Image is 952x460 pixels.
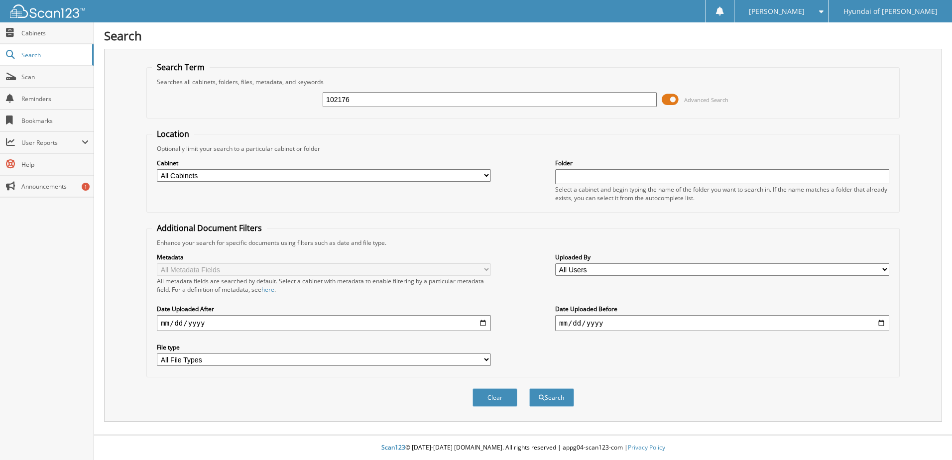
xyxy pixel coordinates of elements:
button: Clear [473,388,517,407]
label: Uploaded By [555,253,889,261]
span: Search [21,51,87,59]
span: Scan123 [381,443,405,452]
a: Privacy Policy [628,443,665,452]
div: © [DATE]-[DATE] [DOMAIN_NAME]. All rights reserved | appg04-scan123-com | [94,436,952,460]
span: User Reports [21,138,82,147]
span: Hyundai of [PERSON_NAME] [843,8,938,14]
div: Searches all cabinets, folders, files, metadata, and keywords [152,78,894,86]
legend: Location [152,128,194,139]
div: Optionally limit your search to a particular cabinet or folder [152,144,894,153]
input: start [157,315,491,331]
span: Announcements [21,182,89,191]
label: Date Uploaded Before [555,305,889,313]
span: Bookmarks [21,116,89,125]
label: Cabinet [157,159,491,167]
div: Enhance your search for specific documents using filters such as date and file type. [152,238,894,247]
span: Cabinets [21,29,89,37]
div: 1 [82,183,90,191]
span: Reminders [21,95,89,103]
span: Help [21,160,89,169]
span: Scan [21,73,89,81]
h1: Search [104,27,942,44]
input: end [555,315,889,331]
legend: Search Term [152,62,210,73]
div: Select a cabinet and begin typing the name of the folder you want to search in. If the name match... [555,185,889,202]
img: scan123-logo-white.svg [10,4,85,18]
label: Folder [555,159,889,167]
a: here [261,285,274,294]
span: [PERSON_NAME] [749,8,805,14]
span: Advanced Search [684,96,728,104]
label: Metadata [157,253,491,261]
label: Date Uploaded After [157,305,491,313]
button: Search [529,388,574,407]
label: File type [157,343,491,351]
legend: Additional Document Filters [152,223,267,233]
div: All metadata fields are searched by default. Select a cabinet with metadata to enable filtering b... [157,277,491,294]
